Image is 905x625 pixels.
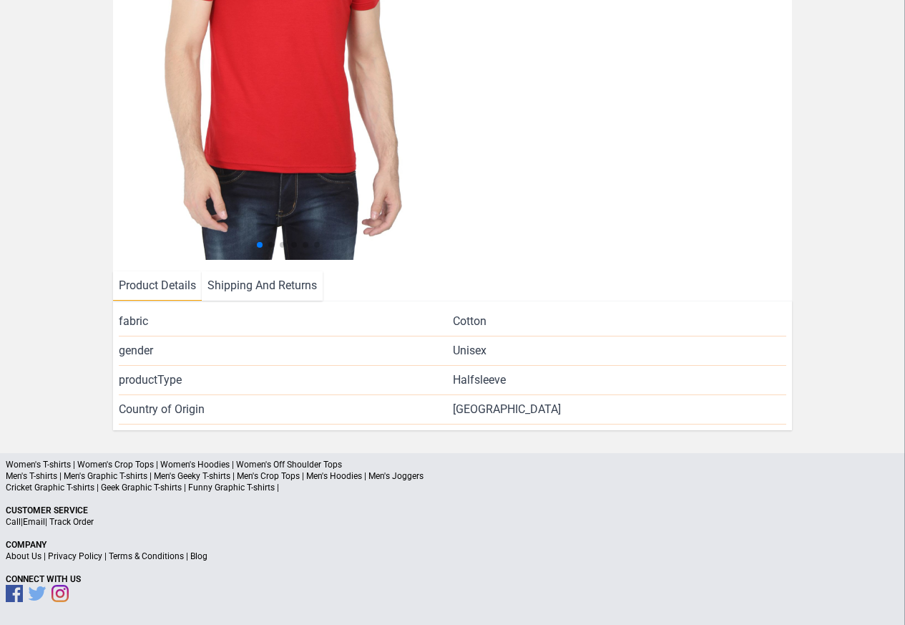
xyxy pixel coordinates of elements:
[453,342,486,359] span: Unisex
[48,551,102,561] a: Privacy Policy
[49,517,94,527] a: Track Order
[119,401,452,418] span: Country of Origin
[23,517,45,527] a: Email
[6,459,899,470] p: Women's T-shirts | Women's Crop Tops | Women's Hoodies | Women's Off Shoulder Tops
[6,517,21,527] a: Call
[6,551,41,561] a: About Us
[202,271,323,301] li: Shipping And Returns
[6,551,899,562] p: | | |
[6,505,899,516] p: Customer Service
[453,401,786,418] span: [GEOGRAPHIC_DATA]
[119,372,452,389] span: productType
[6,470,899,482] p: Men's T-shirts | Men's Graphic T-shirts | Men's Geeky T-shirts | Men's Crop Tops | Men's Hoodies ...
[119,313,452,330] span: fabric
[190,551,207,561] a: Blog
[6,573,899,585] p: Connect With Us
[119,342,452,359] span: gender
[453,372,506,389] span: Halfsleeve
[6,539,899,551] p: Company
[453,313,486,330] span: Cotton
[6,516,899,528] p: | |
[6,482,899,493] p: Cricket Graphic T-shirts | Geek Graphic T-shirts | Funny Graphic T-shirts |
[109,551,184,561] a: Terms & Conditions
[113,271,202,301] li: Product Details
